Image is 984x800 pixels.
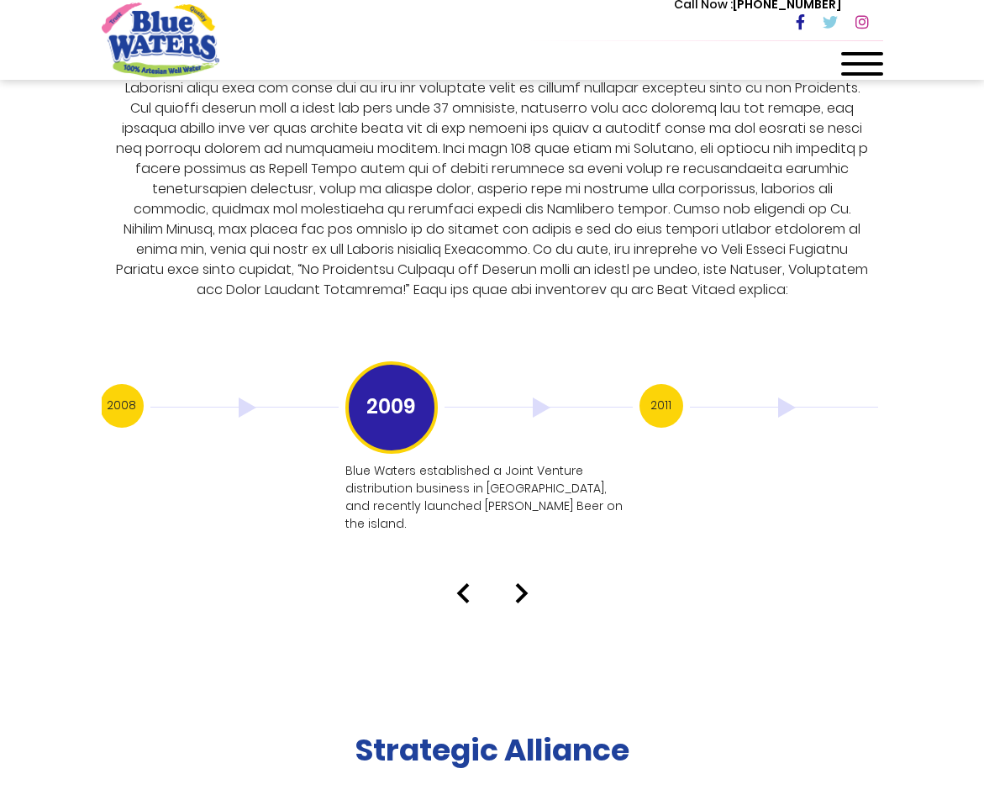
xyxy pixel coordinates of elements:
a: store logo [102,3,219,76]
h3: 2009 [345,361,438,454]
h3: 2011 [639,384,683,428]
h3: 2008 [100,384,144,428]
h2: Strategic Alliance [102,732,883,768]
p: Blue Waters established a Joint Venture distribution business in [GEOGRAPHIC_DATA], and recently ... [345,462,629,533]
p: Lore Ipsumd Sitametc Adipisc elitseddoei te inc utla 8858 et Dolorema ali Enimad min venia qu no ... [113,58,871,300]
